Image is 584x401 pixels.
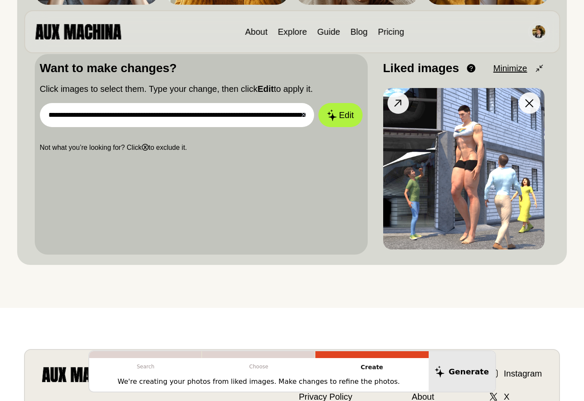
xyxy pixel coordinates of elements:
img: Image [383,88,545,249]
p: We're creating your photos from liked images. Make changes to refine the photos. [118,377,400,387]
a: Blog [351,27,368,36]
button: Generate [429,351,495,392]
a: Guide [317,27,340,36]
p: Click images to select them. Type your change, then click to apply it. [40,82,363,95]
button: ✕ [301,110,306,120]
img: AUX MACHINA [35,24,121,39]
p: Not what you’re looking for? Click to exclude it. [40,143,363,153]
b: Edit [257,84,274,94]
p: Search [89,358,203,375]
a: Pricing [378,27,404,36]
a: About [245,27,267,36]
b: ⓧ [142,144,148,151]
a: Explore [278,27,307,36]
button: Edit [318,103,362,127]
p: Create [315,358,429,377]
p: Liked images [383,59,459,77]
p: Choose [202,358,315,375]
button: Minimize [493,62,545,75]
span: Minimize [493,62,527,75]
p: Want to make changes? [40,59,363,77]
img: Avatar [532,25,545,38]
